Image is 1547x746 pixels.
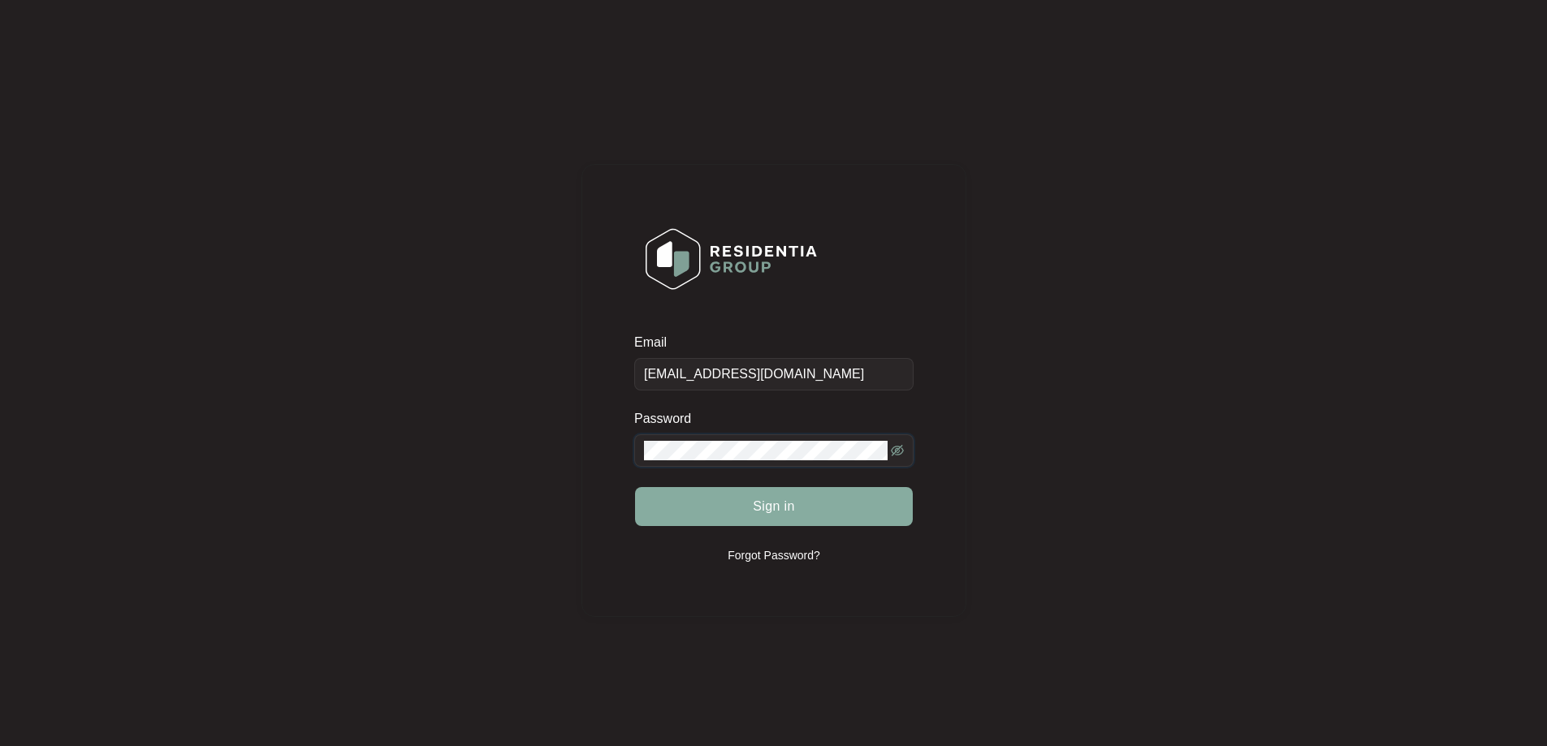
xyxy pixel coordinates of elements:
[634,334,678,351] label: Email
[634,411,703,427] label: Password
[728,547,820,563] p: Forgot Password?
[635,218,828,300] img: Login Logo
[634,358,914,390] input: Email
[644,441,888,460] input: Password
[753,497,795,516] span: Sign in
[635,487,913,526] button: Sign in
[891,444,904,457] span: eye-invisible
